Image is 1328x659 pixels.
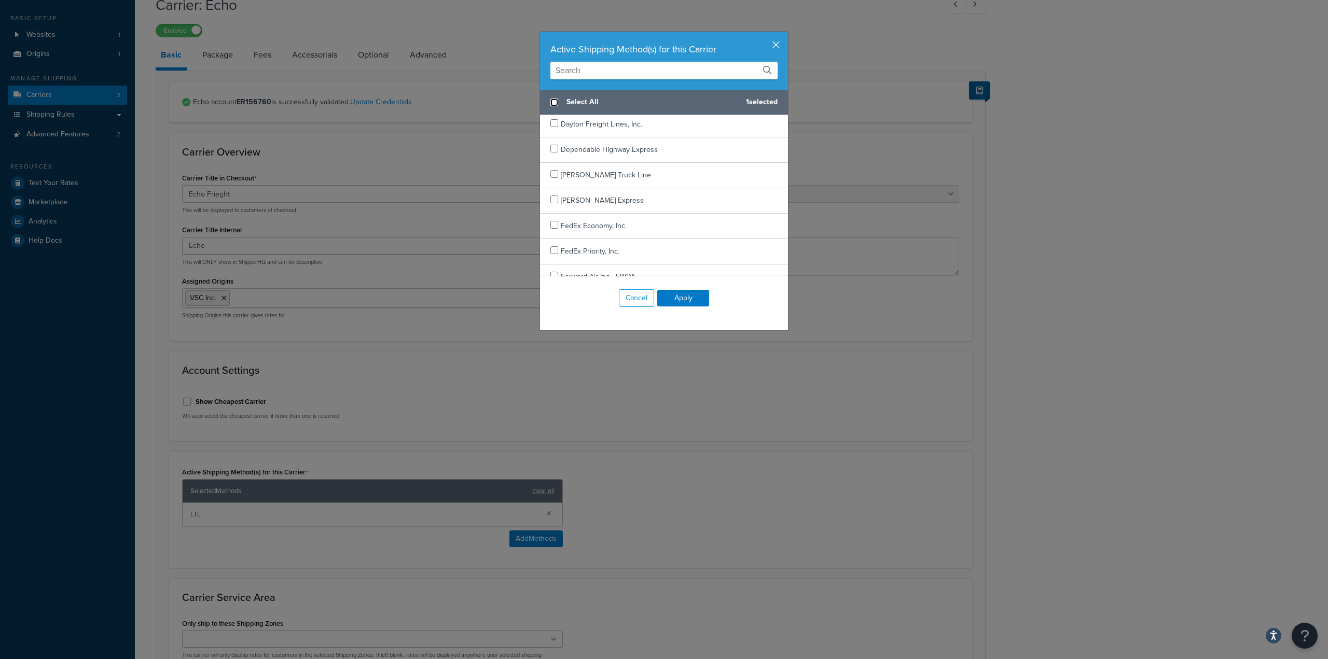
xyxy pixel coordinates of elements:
span: Forward Air Inc - FWDA [561,271,635,282]
span: FedEx Economy, Inc. [561,220,627,231]
span: Dayton Freight Lines, Inc. [561,119,642,130]
button: Cancel [619,289,654,307]
span: Select All [566,95,738,109]
div: Active Shipping Method(s) for this Carrier [550,42,778,57]
span: FedEx Priority, Inc. [561,246,619,257]
div: 1 selected [540,90,788,115]
input: Search [550,62,778,79]
button: Apply [657,290,709,306]
span: [PERSON_NAME] Express [561,195,644,206]
span: Dependable Highway Express [561,144,658,155]
span: [PERSON_NAME] Truck Line [561,170,651,180]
